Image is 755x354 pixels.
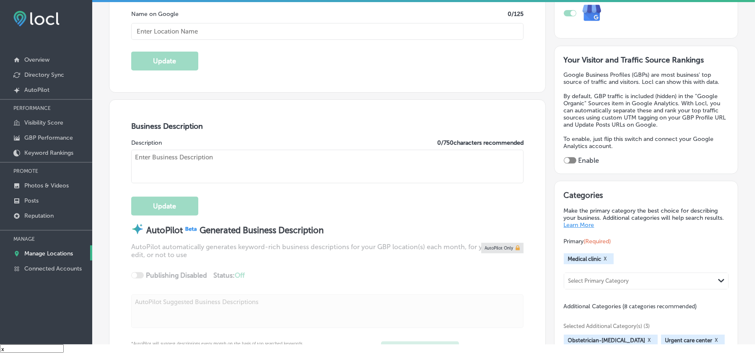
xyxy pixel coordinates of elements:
[564,323,723,329] span: Selected Additional Category(s) (3)
[24,265,82,272] p: Connected Accounts
[131,52,198,70] button: Update
[584,238,611,245] span: (Required)
[437,139,524,146] label: 0 / 750 characters recommended
[131,197,198,216] button: Update
[131,10,179,18] label: Name on Google
[131,139,162,146] label: Description
[24,149,73,156] p: Keyword Rankings
[131,122,524,131] h3: Business Description
[713,337,721,344] button: X
[564,55,729,65] h3: Your Visitor and Traffic Source Rankings
[564,93,729,128] p: By default, GBP traffic is included (hidden) in the "Google Organic" Sources item in Google Analy...
[13,11,60,26] img: fda3e92497d09a02dc62c9cd864e3231.png
[568,256,602,262] span: Medical clinic
[508,10,524,18] label: 0 /125
[146,225,324,235] strong: AutoPilot Generated Business Description
[183,225,200,232] img: Beta
[24,182,69,189] p: Photos & Videos
[564,135,729,150] p: To enable, just flip this switch and connect your Google Analytics account.
[24,250,73,257] p: Manage Locations
[623,302,697,310] span: (8 categories recommended)
[131,223,144,235] img: autopilot-icon
[24,56,49,63] p: Overview
[24,134,73,141] p: GBP Performance
[646,337,654,344] button: X
[564,71,729,86] p: Google Business Profiles (GBPs) are most business' top source of traffic and visitors. Locl can s...
[24,119,63,126] p: Visibility Score
[665,337,713,344] span: Urgent care center
[24,197,39,204] p: Posts
[564,238,611,245] span: Primary
[24,212,54,219] p: Reputation
[564,207,729,229] p: Make the primary category the best choice for describing your business. Additional categories wil...
[24,86,49,94] p: AutoPilot
[579,156,599,164] label: Enable
[602,255,610,262] button: X
[564,303,697,310] span: Additional Categories
[131,23,524,40] input: Enter Location Name
[568,337,646,344] span: Obstetrician-gynecologist
[564,190,729,203] h3: Categories
[24,71,64,78] p: Directory Sync
[568,278,629,284] div: Select Primary Category
[564,221,594,229] a: Learn More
